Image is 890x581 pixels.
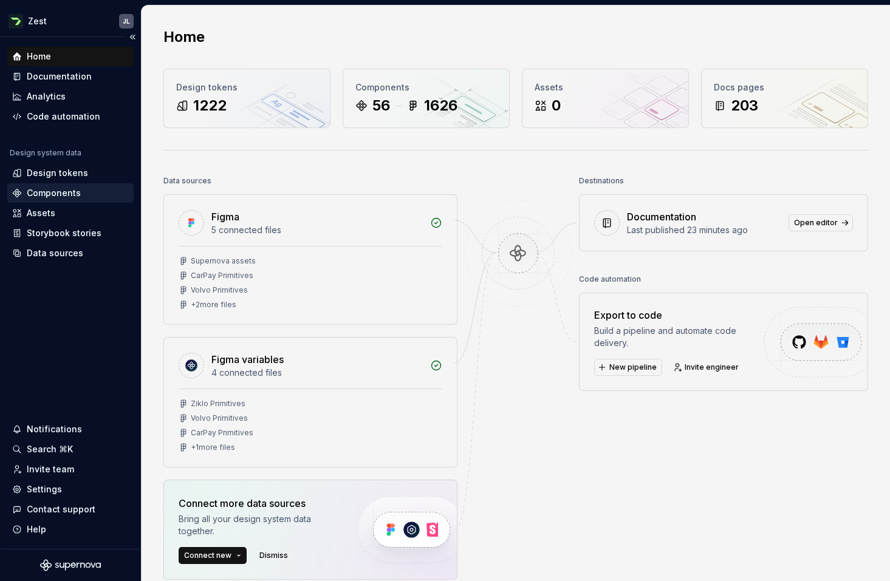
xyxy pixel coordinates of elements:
span: New pipeline [609,362,657,372]
a: Assets0 [522,69,689,128]
div: Analytics [27,90,66,103]
button: Contact support [7,500,134,519]
button: Dismiss [254,547,293,564]
div: 4 connected files [211,367,423,379]
a: Components [7,183,134,203]
a: Open editor [789,214,853,231]
a: Home [7,47,134,66]
div: Export to code [594,308,763,322]
button: Help [7,520,134,539]
div: Notifications [27,423,82,435]
div: Documentation [627,209,696,224]
div: Design system data [10,148,81,158]
div: Code automation [27,110,100,123]
a: Docs pages203 [701,69,868,128]
div: Connect more data sources [179,496,337,511]
a: Data sources [7,243,134,263]
a: Code automation [7,107,134,126]
div: Storybook stories [27,227,101,239]
div: Search ⌘K [27,443,73,455]
div: Code automation [579,271,641,288]
div: 1222 [193,96,227,115]
div: Data sources [163,172,211,189]
a: Figma5 connected filesSupernova assetsCarPay PrimitivesVolvo Primitives+2more files [163,194,457,325]
button: New pipeline [594,359,662,376]
a: Storybook stories [7,223,134,243]
div: JL [123,16,130,26]
div: Data sources [27,247,83,259]
div: Volvo Primitives [191,285,248,295]
button: Notifications [7,420,134,439]
div: 0 [552,96,561,115]
div: 203 [731,96,758,115]
div: 1626 [424,96,457,115]
img: 845e64b5-cf6c-40e8-a5f3-aaa2a69d7a99.png [9,14,23,29]
a: Components561626 [343,69,510,128]
a: Analytics [7,87,134,106]
div: Destinations [579,172,624,189]
a: Settings [7,480,134,499]
a: Figma variables4 connected filesZiklo PrimitivesVolvo PrimitivesCarPay Primitives+1more files [163,337,457,467]
div: Home [27,50,51,63]
div: 5 connected files [211,224,423,236]
div: Last published 23 minutes ago [627,224,781,236]
div: Documentation [27,70,92,83]
div: Bring all your design system data together. [179,513,337,537]
div: Zest [28,15,47,27]
div: Figma [211,209,239,224]
button: Connect new [179,547,247,564]
div: + 1 more files [191,443,235,452]
a: Invite team [7,460,134,479]
a: Design tokens1222 [163,69,330,128]
div: Components [355,81,497,93]
span: Connect new [184,551,231,560]
div: Assets [27,207,55,219]
div: Docs pages [714,81,855,93]
a: Assets [7,203,134,223]
h2: Home [163,27,205,47]
div: Figma variables [211,352,284,367]
a: Invite engineer [669,359,744,376]
a: Design tokens [7,163,134,183]
div: Help [27,523,46,535]
div: Ziklo Primitives [191,399,245,409]
div: + 2 more files [191,300,236,310]
div: CarPay Primitives [191,428,253,438]
div: Invite team [27,463,74,475]
span: Open editor [794,218,838,228]
div: Design tokens [176,81,318,93]
span: Invite engineer [685,362,739,372]
div: Build a pipeline and automate code delivery. [594,325,763,349]
button: Search ⌘K [7,440,134,459]
div: CarPay Primitives [191,271,253,280]
svg: Supernova Logo [40,559,101,571]
div: Contact support [27,503,95,515]
div: Supernova assets [191,256,256,266]
div: 56 [372,96,390,115]
span: Dismiss [259,551,288,560]
button: ZestJL [2,8,139,34]
div: Design tokens [27,167,88,179]
div: Components [27,187,81,199]
div: Volvo Primitives [191,413,248,423]
div: Settings [27,483,62,495]
div: Assets [535,81,676,93]
button: Collapse sidebar [124,29,141,46]
a: Documentation [7,67,134,86]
